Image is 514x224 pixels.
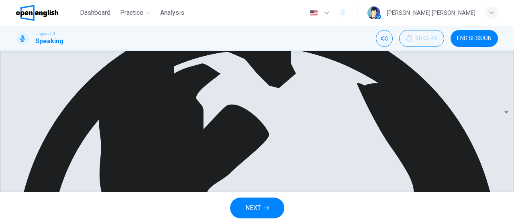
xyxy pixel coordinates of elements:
div: Mute [376,30,393,47]
div: Hide [399,30,444,47]
div: [PERSON_NAME] [PERSON_NAME] [387,8,475,18]
img: OpenEnglish logo [16,5,58,21]
button: Dashboard [77,6,114,20]
span: Practice [120,8,143,18]
span: 00:00:49 [416,35,437,42]
button: Analysis [157,6,188,20]
button: NEXT [230,198,284,218]
a: OpenEnglish logo [16,5,77,21]
img: en [309,10,319,16]
img: Profile picture [367,6,380,19]
span: Dashboard [80,8,110,18]
button: END SESSION [451,30,498,47]
span: Linguaskill [35,31,55,36]
button: 00:00:49 [399,30,444,47]
h1: Speaking [35,36,63,46]
button: Practice [117,6,154,20]
span: Analysis [160,8,184,18]
span: END SESSION [457,35,492,42]
span: NEXT [245,202,261,214]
